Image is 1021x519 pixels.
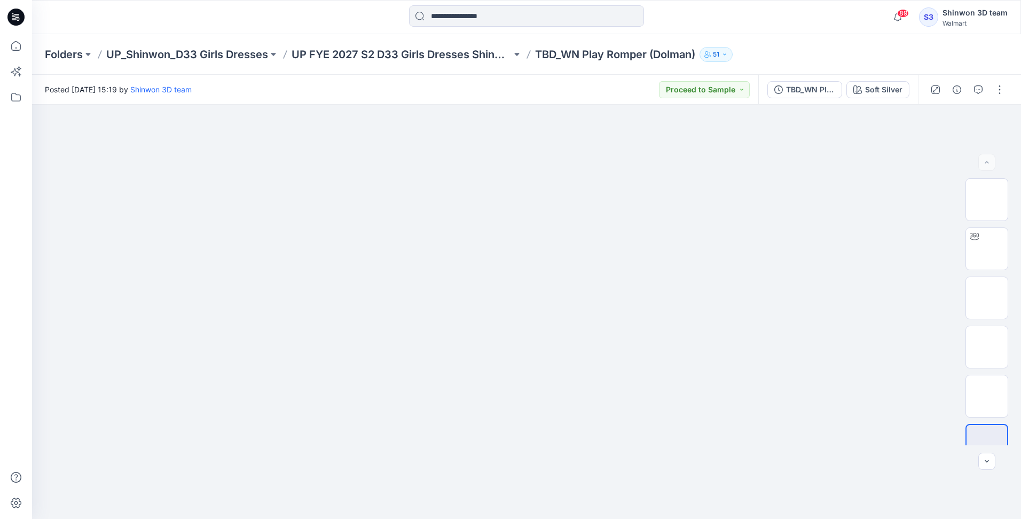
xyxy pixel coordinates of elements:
div: Shinwon 3D team [943,6,1008,19]
a: UP_Shinwon_D33 Girls Dresses [106,47,268,62]
button: Soft Silver [846,81,909,98]
button: TBD_WN Play Romper (Dolman) [767,81,842,98]
div: TBD_WN Play Romper (Dolman) [786,84,835,96]
div: Soft Silver [865,84,902,96]
span: 89 [897,9,909,18]
div: S3 [919,7,938,27]
button: 51 [700,47,733,62]
button: Details [948,81,965,98]
a: Folders [45,47,83,62]
a: UP FYE 2027 S2 D33 Girls Dresses Shinwon [292,47,512,62]
div: Walmart [943,19,1008,27]
p: TBD_WN Play Romper (Dolman) [535,47,695,62]
a: Shinwon 3D team [130,85,192,94]
span: Posted [DATE] 15:19 by [45,84,192,95]
p: 51 [713,49,719,60]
